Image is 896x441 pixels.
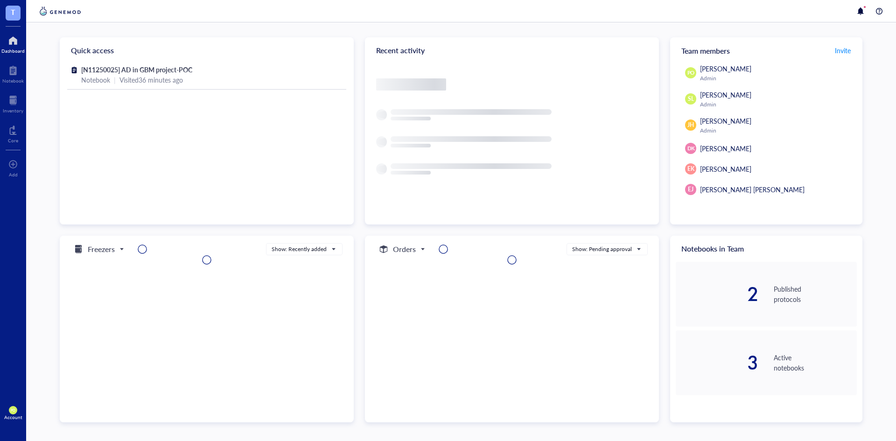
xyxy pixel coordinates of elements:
a: Core [8,123,18,143]
span: [PERSON_NAME] [700,164,751,174]
span: [PERSON_NAME] [PERSON_NAME] [700,185,805,194]
span: Invite [835,46,851,55]
span: [N11250025] AD in GBM project-POC [81,65,192,74]
div: 3 [676,353,759,372]
span: PO [687,69,694,77]
div: Visited 36 minutes ago [119,75,183,85]
div: Account [4,414,22,420]
span: PO [11,408,15,413]
div: Add [9,172,18,177]
span: [PERSON_NAME] [700,144,751,153]
span: DK [687,145,694,153]
span: JH [687,121,694,129]
div: 2 [676,285,759,303]
div: Admin [700,127,853,134]
span: SL [688,95,694,103]
span: EK [687,165,694,173]
div: Core [8,138,18,143]
div: Active notebooks [774,352,857,373]
div: Published protocols [774,284,857,304]
span: [PERSON_NAME] [700,64,751,73]
span: [PERSON_NAME] [700,90,751,99]
div: Recent activity [365,37,659,63]
h5: Orders [393,244,416,255]
div: Inventory [3,108,23,113]
button: Invite [834,43,851,58]
span: EJ [688,185,693,194]
a: Dashboard [1,33,25,54]
div: Notebook [81,75,110,85]
div: Dashboard [1,48,25,54]
div: Notebooks in Team [670,236,862,262]
div: Admin [700,101,853,108]
span: T [11,6,15,18]
span: [PERSON_NAME] [700,116,751,126]
div: Quick access [60,37,354,63]
div: | [114,75,116,85]
a: Inventory [3,93,23,113]
img: genemod-logo [37,6,83,17]
div: Admin [700,75,853,82]
div: Show: Recently added [272,245,327,253]
h5: Freezers [88,244,115,255]
a: Notebook [2,63,24,84]
div: Show: Pending approval [572,245,632,253]
div: Notebook [2,78,24,84]
div: Team members [670,37,862,63]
